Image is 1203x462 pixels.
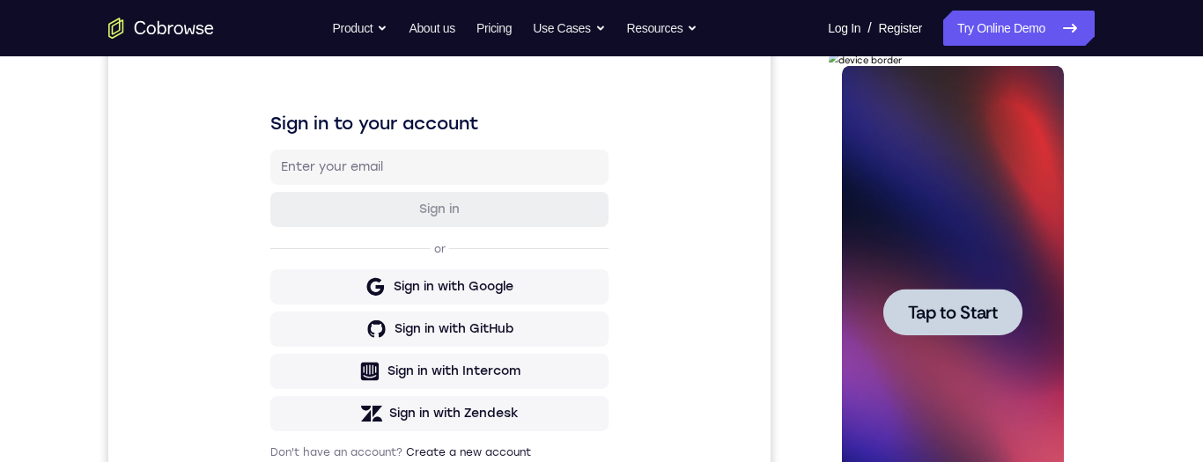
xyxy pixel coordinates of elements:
a: Pricing [476,11,512,46]
a: About us [409,11,454,46]
button: Resources [627,11,698,46]
a: Log In [828,11,860,46]
span: Tap to Start [79,251,169,268]
button: Product [333,11,388,46]
button: Sign in with GitHub [162,321,500,356]
button: Use Cases [533,11,605,46]
span: / [867,18,871,39]
div: Sign in with Zendesk [281,414,410,432]
button: Sign in with Google [162,279,500,314]
button: Tap to Start [55,236,194,282]
button: Sign in with Intercom [162,363,500,399]
button: Sign in with Zendesk [162,406,500,441]
input: Enter your email [173,168,490,186]
button: Sign in [162,202,500,237]
a: Go to the home page [108,18,214,39]
div: Sign in with GitHub [286,330,405,348]
p: or [322,252,341,266]
a: Register [879,11,922,46]
h1: Sign in to your account [162,121,500,145]
a: Try Online Demo [943,11,1095,46]
div: Sign in with Intercom [279,372,412,390]
div: Sign in with Google [285,288,405,305]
